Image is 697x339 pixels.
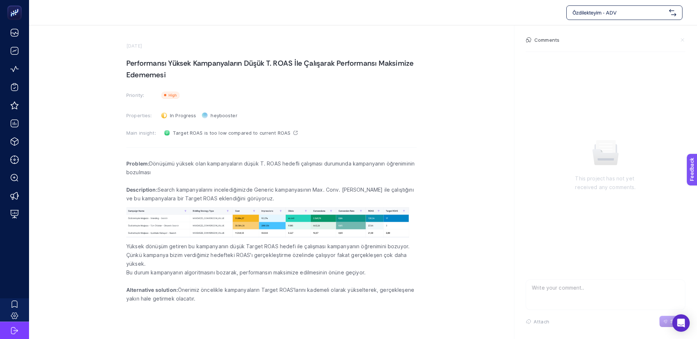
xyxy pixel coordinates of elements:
h3: Properties: [126,113,157,118]
span: Send [670,319,681,324]
span: In Progress [170,113,196,118]
h3: Priority: [126,92,157,98]
p: Bu durum kampanyanın algoritmasını bozarak, performansın maksimize edilmesinin önüne geçiyor. [126,268,417,277]
strong: Description: [126,187,158,193]
p: Yüksek dönüşüm getiren bu kampanyanın düşük Target ROAS hedefi ile çalışması kampanyanın öğrenimi... [126,242,417,268]
h4: Comments [534,37,559,43]
div: Rich Text Editor. Editing area: main [126,155,417,308]
span: Target ROAS is too low compared to current ROAS [173,130,290,136]
time: [DATE] [126,43,142,49]
span: heybooster [211,113,237,118]
p: Dönüşümü yüksek olan kampanyaların düşük T. ROAS hedefli çalışması durumunda kampanyanın öğrenimi... [126,159,417,177]
span: Attach [534,319,549,324]
p: Önerimiz öncelikle kampanyaların Target ROAS'larını kademeli olarak yükselterek, gerçekleşene yak... [126,286,417,303]
span: Feedback [4,2,28,8]
strong: Problem: [126,160,149,167]
p: Search kampanyalarını incelediğimizde Generic kampanyasının Max. Conv. [PERSON_NAME] ile çalıştığ... [126,185,417,203]
img: svg%3e [669,9,676,16]
strong: Alternative solution: [126,287,178,293]
h1: Performansı Yüksek Kampanyaların Düşük T. ROAS İle Çalışarak Performansı Maksimize Edememesi [126,57,417,81]
button: Send [659,316,685,327]
span: Özdilekteyim - ADV [572,9,666,16]
h3: Main insight: [126,130,157,136]
img: 1759316273717-image.png [126,207,409,237]
p: This project has not yet received any comments. [575,174,636,192]
a: Target ROAS is too low compared to current ROAS [161,127,301,139]
div: Open Intercom Messenger [672,314,690,332]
